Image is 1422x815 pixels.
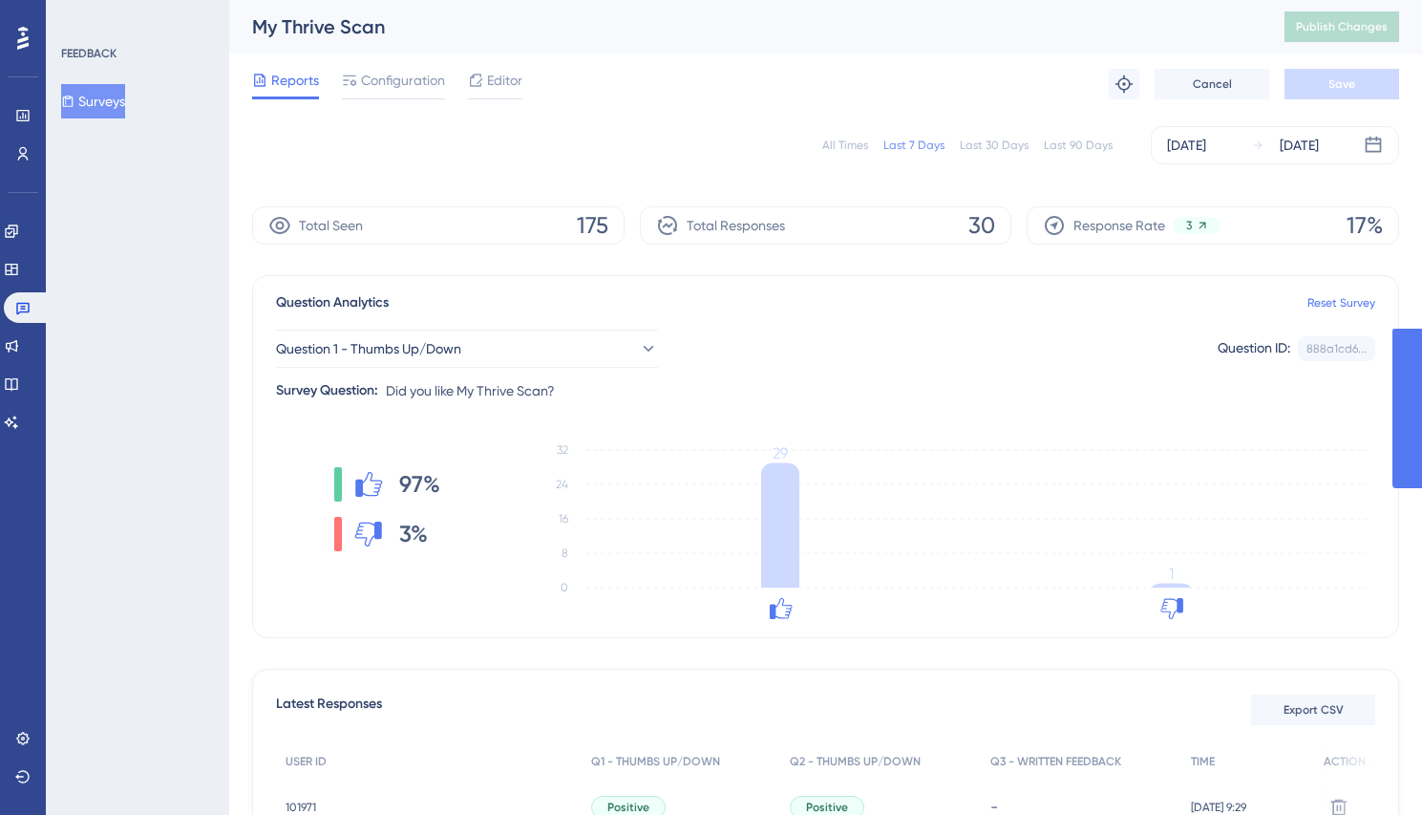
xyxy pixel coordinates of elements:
div: [DATE] [1167,134,1206,157]
div: [DATE] [1280,134,1319,157]
span: Q2 - THUMBS UP/DOWN [790,754,921,769]
div: My Thrive Scan [252,13,1237,40]
div: Last 30 Days [960,138,1029,153]
span: Editor [487,69,522,92]
button: Publish Changes [1284,11,1399,42]
span: ACTION [1324,754,1366,769]
div: Question ID: [1218,336,1290,361]
span: Total Seen [299,214,363,237]
span: [DATE] 9:29 [1191,800,1246,815]
span: 175 [577,210,608,241]
button: Surveys [61,84,125,118]
span: 97% [399,469,440,500]
span: Positive [806,800,848,815]
span: Response Rate [1073,214,1165,237]
span: Latest Responses [276,693,382,727]
span: Q1 - THUMBS UP/DOWN [591,754,720,769]
button: Export CSV [1251,695,1375,725]
span: Export CSV [1284,702,1344,718]
span: Did you like My Thrive Scan? [386,379,555,402]
tspan: 24 [556,478,568,491]
tspan: 29 [773,444,788,462]
span: 3% [399,519,428,549]
span: Configuration [361,69,445,92]
span: Save [1328,76,1355,92]
tspan: 0 [561,581,568,594]
button: Cancel [1155,69,1269,99]
tspan: 8 [562,547,568,560]
span: Total Responses [687,214,785,237]
span: 30 [968,210,995,241]
span: 17% [1347,210,1383,241]
span: Positive [607,800,649,815]
button: Question 1 - Thumbs Up/Down [276,330,658,368]
span: USER ID [286,754,327,769]
div: All Times [822,138,868,153]
div: Last 90 Days [1044,138,1113,153]
div: Last 7 Days [883,138,944,153]
iframe: UserGuiding AI Assistant Launcher [1342,740,1399,797]
span: 3 [1186,218,1192,233]
div: 888a1cd6... [1306,341,1367,356]
tspan: 32 [557,443,568,457]
span: Publish Changes [1296,19,1388,34]
span: Question 1 - Thumbs Up/Down [276,337,461,360]
span: Cancel [1193,76,1232,92]
tspan: 16 [559,512,568,525]
span: 101971 [286,800,316,815]
span: Reports [271,69,319,92]
tspan: 1 [1169,565,1174,583]
a: Reset Survey [1307,295,1375,311]
span: TIME [1191,754,1215,769]
div: FEEDBACK [61,46,117,61]
span: Question Analytics [276,291,389,314]
div: Survey Question: [276,379,378,402]
button: Save [1284,69,1399,99]
span: Q3 - WRITTEN FEEDBACK [990,754,1121,769]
